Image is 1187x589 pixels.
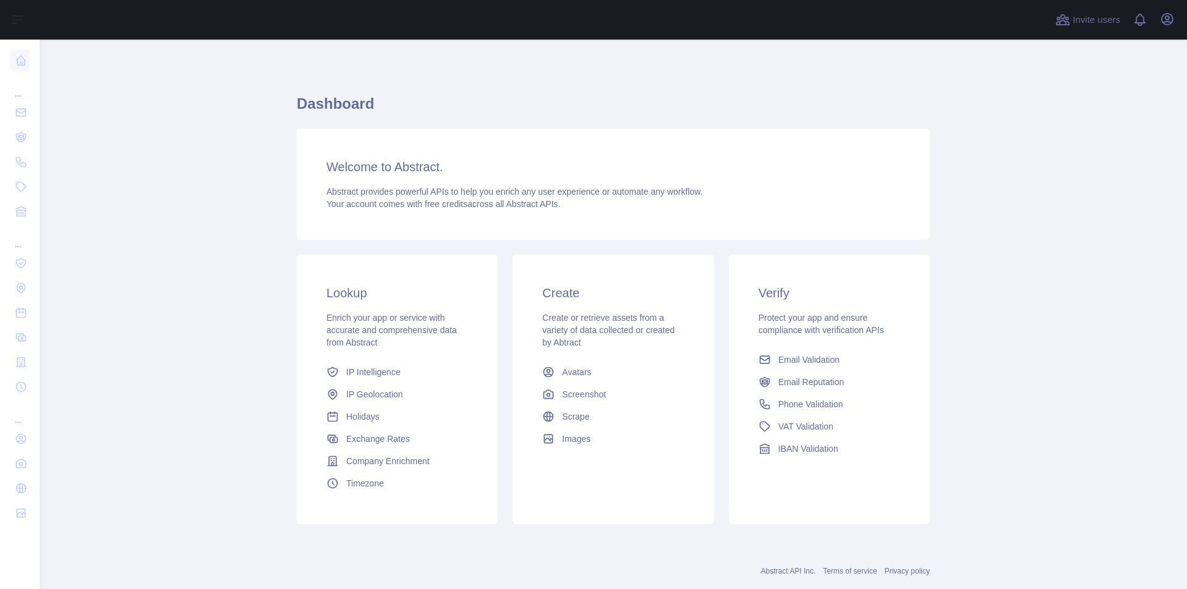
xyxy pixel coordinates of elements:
[326,199,560,209] span: Your account comes with across all Abstract APIs.
[754,415,905,438] a: VAT Validation
[321,472,473,494] a: Timezone
[326,313,457,347] span: Enrich your app or service with accurate and comprehensive data from Abstract
[346,388,403,400] span: IP Geolocation
[346,366,401,378] span: IP Intelligence
[10,74,30,99] div: ...
[759,284,900,302] h3: Verify
[346,477,384,489] span: Timezone
[562,433,590,445] span: Images
[562,388,606,400] span: Screenshot
[754,438,905,460] a: IBAN Validation
[346,433,410,445] span: Exchange Rates
[297,94,930,124] h1: Dashboard
[537,383,689,405] a: Screenshot
[321,383,473,405] a: IP Geolocation
[754,393,905,415] a: Phone Validation
[754,349,905,371] a: Email Validation
[321,361,473,383] a: IP Intelligence
[537,405,689,428] a: Scrape
[562,366,591,378] span: Avatars
[537,361,689,383] a: Avatars
[326,187,703,197] span: Abstract provides powerful APIs to help you enrich any user experience or automate any workflow.
[326,284,468,302] h3: Lookup
[542,284,684,302] h3: Create
[778,376,845,388] span: Email Reputation
[562,410,589,423] span: Scrape
[537,428,689,450] a: Images
[346,455,430,467] span: Company Enrichment
[10,225,30,250] div: ...
[778,398,843,410] span: Phone Validation
[346,410,380,423] span: Holidays
[1053,10,1123,30] button: Invite users
[425,199,467,209] span: free credits
[759,313,884,335] span: Protect your app and ensure compliance with verification APIs
[1073,13,1120,27] span: Invite users
[10,400,30,425] div: ...
[778,443,838,455] span: IBAN Validation
[321,428,473,450] a: Exchange Rates
[761,567,816,575] a: Abstract API Inc.
[321,405,473,428] a: Holidays
[778,420,833,433] span: VAT Validation
[823,567,877,575] a: Terms of service
[326,158,900,176] h3: Welcome to Abstract.
[754,371,905,393] a: Email Reputation
[542,313,674,347] span: Create or retrieve assets from a variety of data collected or created by Abtract
[885,567,930,575] a: Privacy policy
[778,354,840,366] span: Email Validation
[321,450,473,472] a: Company Enrichment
